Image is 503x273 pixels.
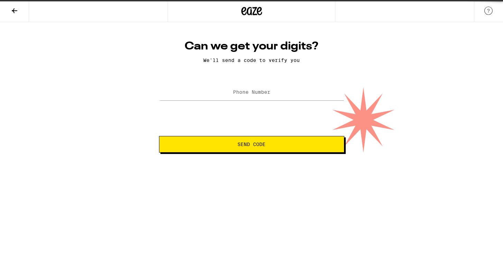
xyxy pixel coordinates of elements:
h1: Can we get your digits? [159,39,344,53]
input: Phone Number [159,85,344,100]
button: Send Code [159,136,344,153]
label: Phone Number [233,89,270,95]
p: We'll send a code to verify you [159,57,344,63]
span: Send Code [237,142,266,147]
